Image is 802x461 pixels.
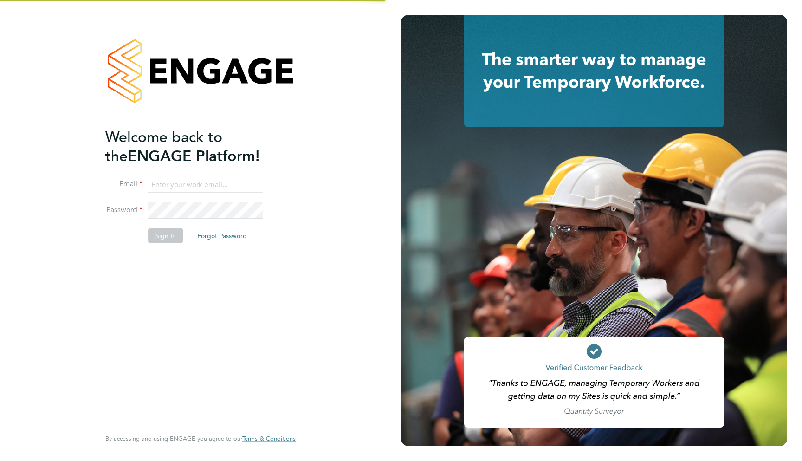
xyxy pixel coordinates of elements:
h2: ENGAGE Platform! [105,127,286,165]
label: Email [105,179,142,189]
button: Forgot Password [190,228,254,243]
label: Password [105,205,142,215]
span: By accessing and using ENGAGE you agree to our [105,435,296,442]
button: Sign In [148,228,183,243]
a: Terms & Conditions [242,435,296,442]
span: Welcome back to the [105,128,222,165]
input: Enter your work email... [148,176,263,193]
